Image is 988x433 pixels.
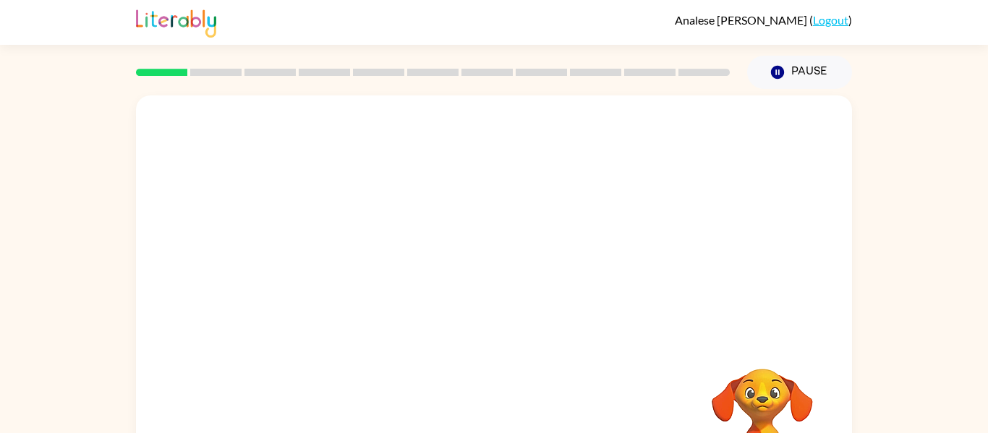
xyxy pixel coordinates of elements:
img: Literably [136,6,216,38]
span: Analese [PERSON_NAME] [675,13,809,27]
a: Logout [813,13,848,27]
div: ( ) [675,13,852,27]
button: Pause [747,56,852,89]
